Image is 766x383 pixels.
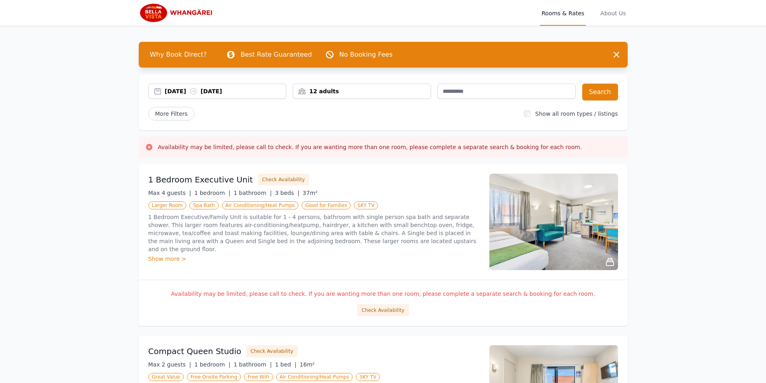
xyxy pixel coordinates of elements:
[302,201,351,209] span: Good for Families
[194,190,230,196] span: 1 bedroom |
[148,107,195,121] span: More Filters
[240,50,312,59] p: Best Rate Guaranteed
[275,361,296,368] span: 1 bed |
[357,304,409,316] button: Check Availability
[339,50,393,59] p: No Booking Fees
[535,111,618,117] label: Show all room types / listings
[258,174,309,186] button: Check Availability
[300,361,314,368] span: 16m²
[276,373,353,381] span: Air Conditioning/Heat Pumps
[148,373,184,381] span: Great Value
[234,361,272,368] span: 1 bathroom |
[275,190,300,196] span: 3 beds |
[165,87,286,95] div: [DATE] [DATE]
[244,373,273,381] span: Free WiFi
[148,255,480,263] div: Show more >
[234,190,272,196] span: 1 bathroom |
[303,190,318,196] span: 37m²
[148,361,191,368] span: Max 2 guests |
[148,201,187,209] span: Larger Room
[582,84,618,100] button: Search
[356,373,380,381] span: SKY TV
[293,87,431,95] div: 12 adults
[246,345,298,357] button: Check Availability
[187,373,241,381] span: Free Onsite Parking
[148,174,253,185] h3: 1 Bedroom Executive Unit
[148,290,618,298] p: Availability may be limited, please call to check. If you are wanting more than one room, please ...
[194,361,230,368] span: 1 bedroom |
[148,213,480,253] p: 1 Bedroom Executive/Family Unit is suitable for 1 - 4 persons, bathroom with single person spa ba...
[354,201,378,209] span: SKY TV
[158,143,582,151] h3: Availability may be limited, please call to check. If you are wanting more than one room, please ...
[222,201,299,209] span: Air Conditioning/Heat Pumps
[139,3,216,23] img: Bella Vista Whangarei
[148,346,242,357] h3: Compact Queen Studio
[189,201,218,209] span: Spa Bath
[148,190,191,196] span: Max 4 guests |
[144,47,214,63] span: Why Book Direct?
